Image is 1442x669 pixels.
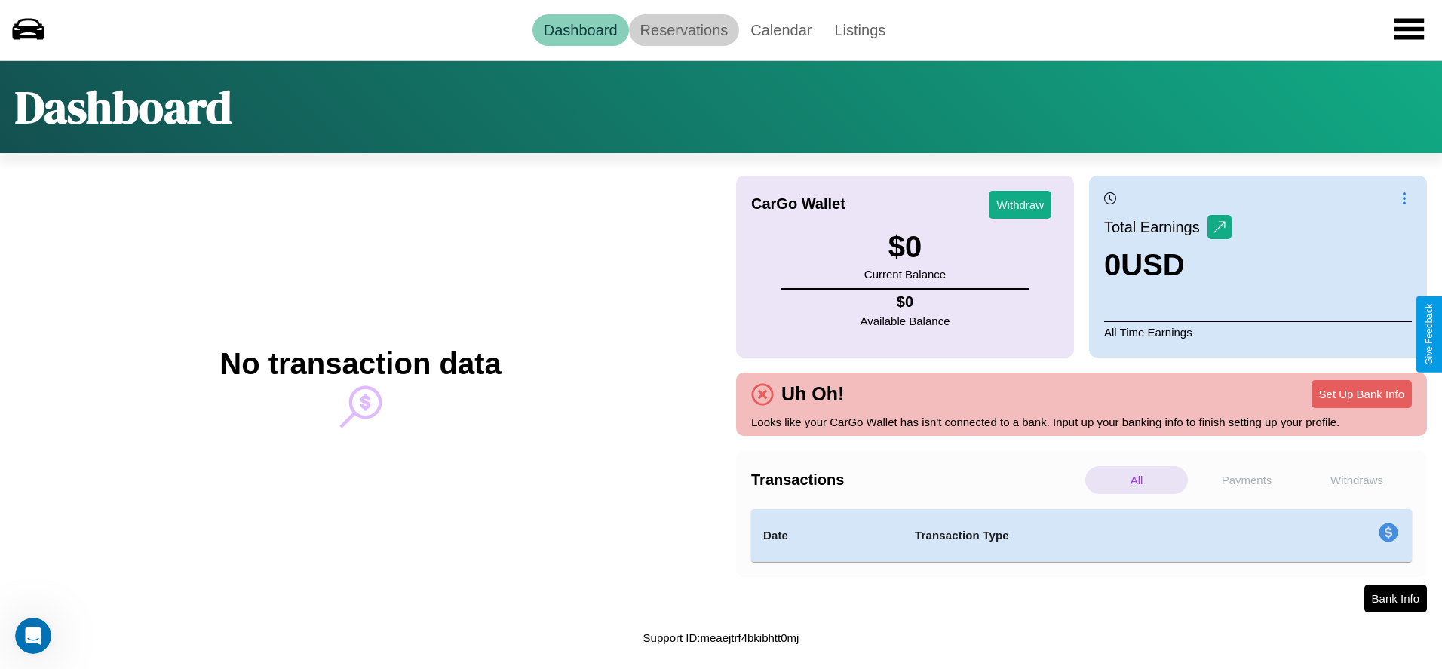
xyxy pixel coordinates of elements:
p: Total Earnings [1104,213,1207,241]
p: Withdraws [1305,466,1408,494]
div: Give Feedback [1424,304,1434,365]
p: All [1085,466,1188,494]
h2: No transaction data [219,347,501,381]
h1: Dashboard [15,76,232,138]
h4: Transaction Type [915,526,1256,545]
h4: Uh Oh! [774,383,851,405]
p: Looks like your CarGo Wallet has isn't connected to a bank. Input up your banking info to finish ... [751,412,1412,432]
a: Calendar [739,14,823,46]
p: Available Balance [861,311,950,331]
p: All Time Earnings [1104,321,1412,342]
button: Bank Info [1364,585,1427,612]
a: Dashboard [532,14,629,46]
button: Set Up Bank Info [1312,380,1412,408]
a: Reservations [629,14,740,46]
p: Payments [1195,466,1298,494]
h4: $ 0 [861,293,950,311]
h4: CarGo Wallet [751,195,845,213]
p: Current Balance [864,264,946,284]
h3: 0 USD [1104,248,1232,282]
p: Support ID: meaejtrf4bkibhtt0mj [643,628,799,648]
h3: $ 0 [864,230,946,264]
a: Listings [823,14,897,46]
table: simple table [751,509,1412,562]
h4: Date [763,526,891,545]
iframe: Intercom live chat [15,618,51,654]
h4: Transactions [751,471,1081,489]
button: Withdraw [989,191,1051,219]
